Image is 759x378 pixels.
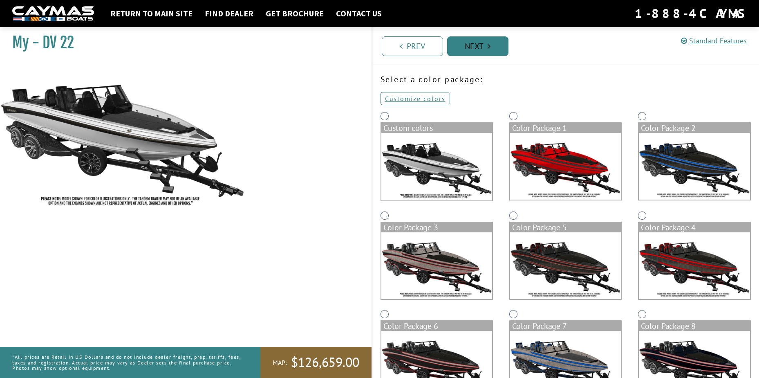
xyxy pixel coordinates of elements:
img: DV22-Base-Layer.png [381,133,492,200]
img: color_package_364.png [381,232,492,299]
div: Color Package 8 [639,321,750,331]
div: Color Package 2 [639,123,750,133]
a: MAP:$126,659.00 [260,347,372,378]
a: Find Dealer [201,8,257,19]
a: Standard Features [681,36,747,45]
img: color_package_363.png [639,133,750,200]
a: Return to main site [106,8,197,19]
a: Customize colors [381,92,450,105]
img: color_package_362.png [510,133,621,200]
img: color_package_365.png [510,232,621,299]
h1: My - DV 22 [12,34,351,52]
a: Prev [382,36,443,56]
div: 1-888-4CAYMAS [635,4,747,22]
div: Color Package 4 [639,223,750,232]
span: MAP: [273,358,287,367]
img: white-logo-c9c8dbefe5ff5ceceb0f0178aa75bf4bb51f6bca0971e226c86eb53dfe498488.png [12,6,94,21]
span: $126,659.00 [291,354,359,371]
a: Contact Us [332,8,386,19]
p: Select a color package: [381,73,751,85]
a: Get Brochure [262,8,328,19]
p: *All prices are Retail in US Dollars and do not include dealer freight, prep, tariffs, fees, taxe... [12,350,242,375]
div: Color Package 7 [510,321,621,331]
div: Color Package 1 [510,123,621,133]
div: Color Package 3 [381,223,492,232]
div: Color Package 5 [510,223,621,232]
div: Color Package 6 [381,321,492,331]
a: Next [447,36,508,56]
div: Custom colors [381,123,492,133]
img: color_package_366.png [639,232,750,299]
